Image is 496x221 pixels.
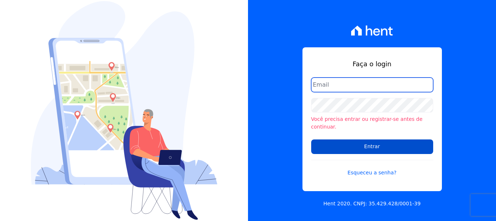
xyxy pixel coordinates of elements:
img: Login [31,1,217,220]
a: Esqueceu a senha? [311,160,433,177]
input: Entrar [311,139,433,154]
input: Email [311,78,433,92]
li: Você precisa entrar ou registrar-se antes de continuar. [311,115,433,131]
h1: Faça o login [311,59,433,69]
p: Hent 2020. CNPJ: 35.429.428/0001-39 [324,200,421,208]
